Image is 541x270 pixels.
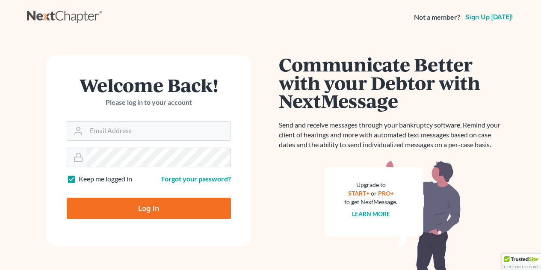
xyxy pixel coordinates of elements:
div: Upgrade to [345,181,398,189]
h1: Communicate Better with your Debtor with NextMessage [279,55,506,110]
p: Please log in to your account [67,98,231,107]
a: Forgot your password? [161,175,231,183]
div: to get NextMessage. [345,198,398,206]
label: Keep me logged in [79,174,132,184]
strong: Not a member? [414,12,460,22]
input: Log In [67,198,231,219]
p: Send and receive messages through your bankruptcy software. Remind your client of hearings and mo... [279,120,506,150]
input: Email Address [86,122,231,140]
a: Sign up [DATE]! [464,14,514,21]
a: Learn more [352,210,390,217]
span: or [371,190,377,197]
h1: Welcome Back! [67,76,231,94]
a: START+ [348,190,370,197]
a: PRO+ [378,190,394,197]
div: TrustedSite Certified [502,254,541,270]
